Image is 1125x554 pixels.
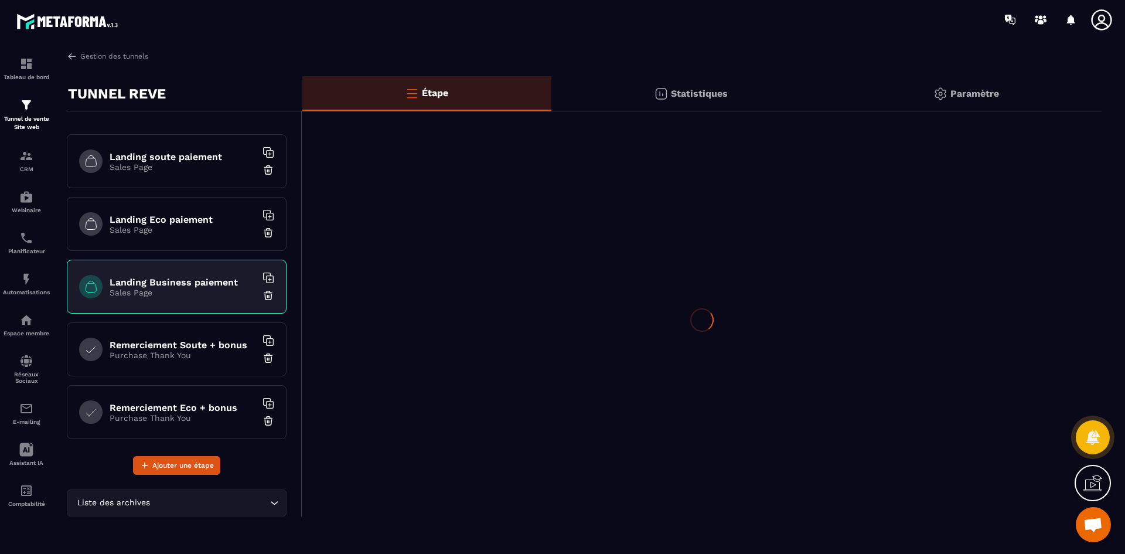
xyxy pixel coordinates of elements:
[3,330,50,337] p: Espace membre
[3,263,50,304] a: automationsautomationsAutomatisations
[3,248,50,254] p: Planificateur
[152,497,267,509] input: Search for option
[133,456,220,475] button: Ajouter une étape
[19,402,33,416] img: email
[262,164,274,176] img: trash
[3,207,50,213] p: Webinaire
[152,460,214,471] span: Ajouter une étape
[19,484,33,498] img: accountant
[262,352,274,364] img: trash
[3,371,50,384] p: Réseaux Sociaux
[3,501,50,507] p: Comptabilité
[110,277,256,288] h6: Landing Business paiement
[110,214,256,225] h6: Landing Eco paiement
[3,419,50,425] p: E-mailing
[110,339,256,351] h6: Remerciement Soute + bonus
[1076,507,1111,542] div: Ouvrir le chat
[110,288,256,297] p: Sales Page
[19,57,33,71] img: formation
[16,11,122,32] img: logo
[933,87,947,101] img: setting-gr.5f69749f.svg
[3,181,50,222] a: automationsautomationsWebinaire
[19,149,33,163] img: formation
[67,51,77,62] img: arrow
[19,98,33,112] img: formation
[671,88,728,99] p: Statistiques
[19,354,33,368] img: social-network
[950,88,999,99] p: Paramètre
[3,48,50,89] a: formationformationTableau de bord
[262,227,274,239] img: trash
[3,289,50,295] p: Automatisations
[3,345,50,393] a: social-networksocial-networkRéseaux Sociaux
[68,82,166,106] p: TUNNEL REVE
[3,475,50,516] a: accountantaccountantComptabilité
[3,434,50,475] a: Assistant IA
[67,51,148,62] a: Gestion des tunnels
[110,225,256,234] p: Sales Page
[422,87,448,98] p: Étape
[74,497,152,509] span: Liste des archives
[19,272,33,286] img: automations
[19,313,33,327] img: automations
[110,413,256,423] p: Purchase Thank You
[3,460,50,466] p: Assistant IA
[262,290,274,301] img: trash
[3,393,50,434] a: emailemailE-mailing
[3,89,50,140] a: formationformationTunnel de vente Site web
[654,87,668,101] img: stats.20deebd0.svg
[3,115,50,131] p: Tunnel de vente Site web
[3,222,50,263] a: schedulerschedulerPlanificateur
[405,86,419,100] img: bars-o.4a397970.svg
[110,402,256,413] h6: Remerciement Eco + bonus
[110,162,256,172] p: Sales Page
[19,231,33,245] img: scheduler
[3,140,50,181] a: formationformationCRM
[110,351,256,360] p: Purchase Thank You
[67,490,287,516] div: Search for option
[3,74,50,80] p: Tableau de bord
[19,190,33,204] img: automations
[3,304,50,345] a: automationsautomationsEspace membre
[110,151,256,162] h6: Landing soute paiement
[3,166,50,172] p: CRM
[262,415,274,427] img: trash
